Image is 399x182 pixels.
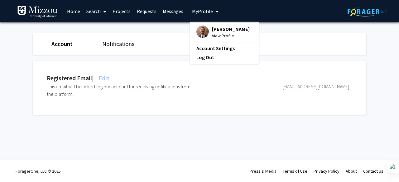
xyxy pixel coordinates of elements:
a: Search [83,0,109,22]
div: Profile Picture[PERSON_NAME]View Profile [196,26,250,39]
span: | [92,74,94,82]
a: Contact Us [363,168,383,174]
iframe: Chat [5,154,26,177]
a: Requests [134,0,160,22]
div: ForagerOne, LLC © 2025 [16,160,61,182]
span: [PERSON_NAME] [212,26,250,32]
a: Account Settings [196,44,252,52]
a: Projects [109,0,134,22]
div: [EMAIL_ADDRESS][DOMAIN_NAME] [198,83,349,98]
a: Notifications [102,40,134,48]
span: View Profile [212,32,250,39]
div: This email will be linked to your account for receiving notifications from the platform. [47,83,198,98]
a: Messages [160,0,186,22]
a: Account [51,40,73,48]
span: My Profile [192,8,213,14]
span: Edit [97,74,109,82]
a: Privacy Policy [314,168,339,174]
a: About [346,168,357,174]
img: Profile Picture [196,26,209,38]
img: ForagerOne Logo [348,7,387,16]
a: Home [64,0,83,22]
img: University of Missouri Logo [17,6,58,18]
div: Registered Email [47,73,109,83]
a: Log Out [196,54,252,61]
a: Press & Media [250,168,276,174]
a: Terms of Use [283,168,307,174]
